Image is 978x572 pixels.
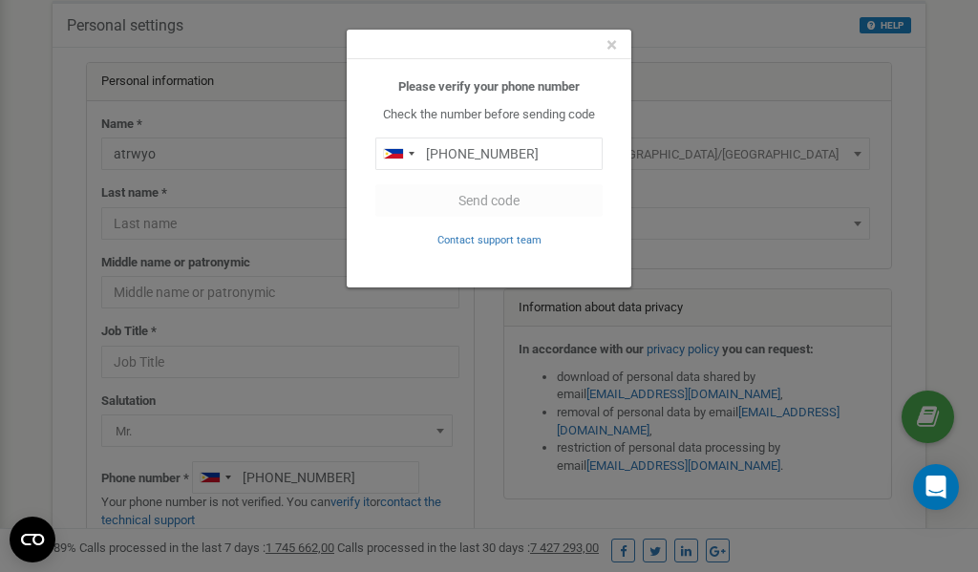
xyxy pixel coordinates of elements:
span: × [606,33,617,56]
button: Open CMP widget [10,517,55,562]
input: 0905 123 4567 [375,138,603,170]
button: Close [606,35,617,55]
p: Check the number before sending code [375,106,603,124]
div: Open Intercom Messenger [913,464,959,510]
small: Contact support team [437,234,542,246]
b: Please verify your phone number [398,79,580,94]
a: Contact support team [437,232,542,246]
div: Telephone country code [376,138,420,169]
button: Send code [375,184,603,217]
